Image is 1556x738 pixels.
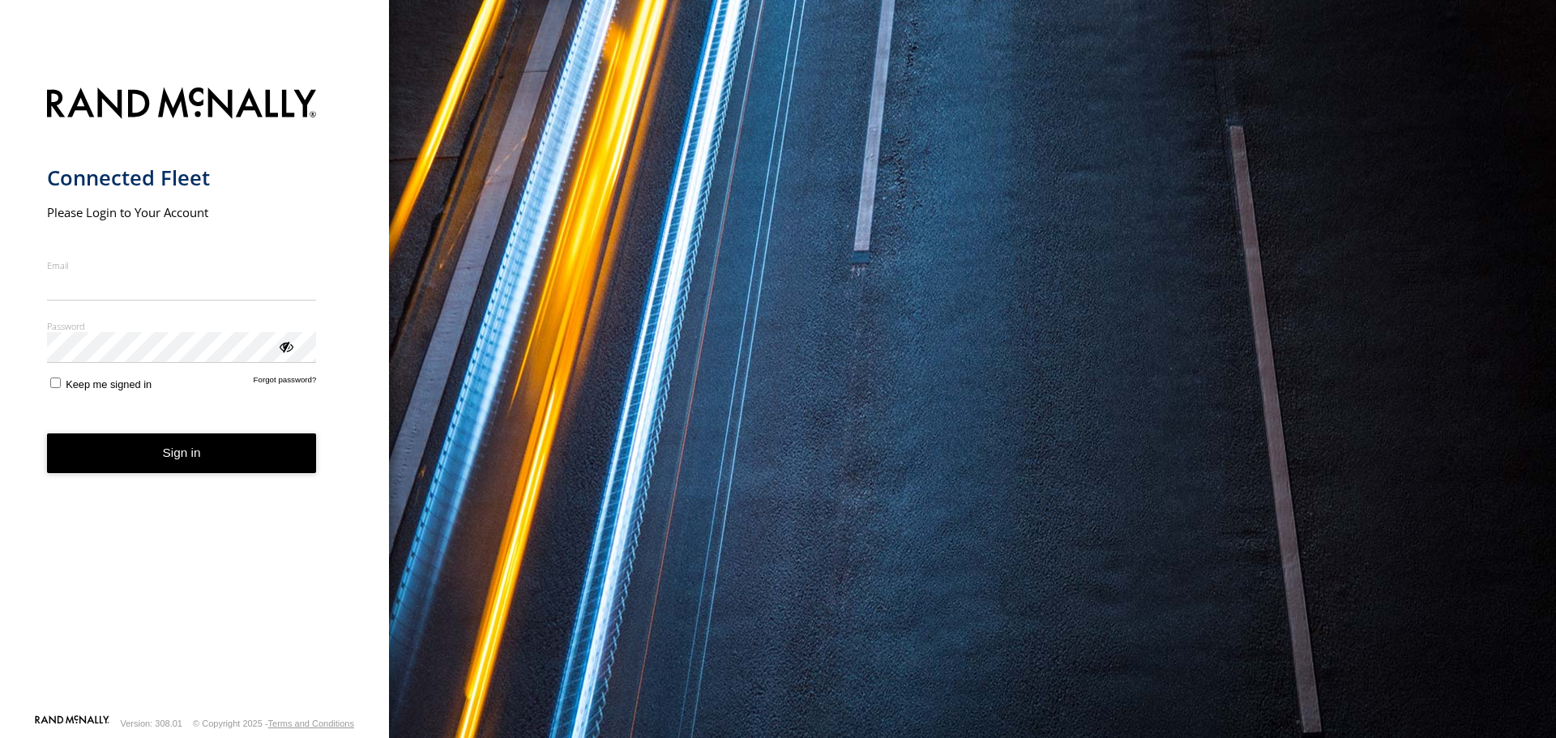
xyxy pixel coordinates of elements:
span: Keep me signed in [66,378,152,390]
a: Visit our Website [35,715,109,732]
div: ViewPassword [277,338,293,354]
h2: Please Login to Your Account [47,204,317,220]
div: © Copyright 2025 - [193,719,354,728]
a: Terms and Conditions [268,719,354,728]
button: Sign in [47,433,317,473]
div: Version: 308.01 [121,719,182,728]
input: Keep me signed in [50,378,61,388]
label: Password [47,320,317,332]
h1: Connected Fleet [47,164,317,191]
label: Email [47,259,317,271]
form: main [47,78,343,714]
img: Rand McNally [47,84,317,126]
a: Forgot password? [254,375,317,390]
